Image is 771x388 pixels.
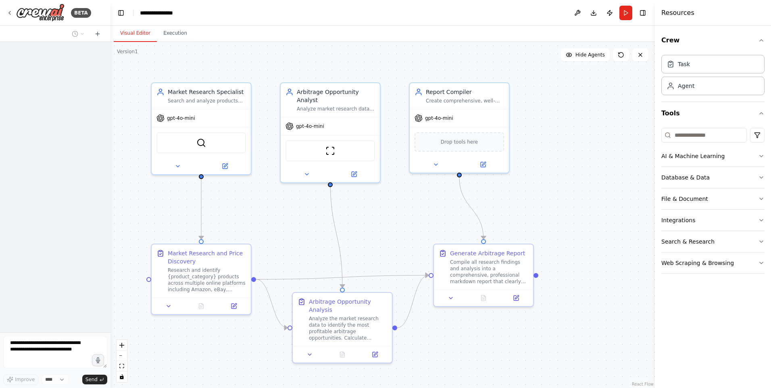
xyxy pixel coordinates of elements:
[661,252,765,273] button: Web Scraping & Browsing
[115,7,127,19] button: Hide left sidebar
[433,244,534,307] div: Generate Arbitrage ReportCompile all research findings and analysis into a comprehensive, profess...
[297,106,375,112] div: Analyze market research data to calculate profit margins, assess demand, and identify the most vi...
[16,4,65,22] img: Logo
[661,146,765,167] button: AI & Machine Learning
[678,82,694,90] div: Agent
[117,361,127,371] button: fit view
[69,29,88,39] button: Switch to previous chat
[397,271,429,332] g: Edge from f9203a68-ae93-4b0f-9fd1-b6e6b8d5f817 to c8278714-a976-46fa-b38c-4430ac0fa7ea
[450,249,525,257] div: Generate Arbitrage Report
[661,167,765,188] button: Database & Data
[220,301,248,311] button: Open in side panel
[309,298,387,314] div: Arbitrage Opportunity Analysis
[256,275,288,332] g: Edge from 36d9f14e-da89-42db-859a-930746bdbb35 to f9203a68-ae93-4b0f-9fd1-b6e6b8d5f817
[256,271,429,284] g: Edge from 36d9f14e-da89-42db-859a-930746bdbb35 to c8278714-a976-46fa-b38c-4430ac0fa7ea
[91,29,104,39] button: Start a new chat
[460,160,506,169] button: Open in side panel
[467,293,501,303] button: No output available
[280,82,381,183] div: Arbitrage Opportunity AnalystAnalyze market research data to calculate profit margins, assess dem...
[151,82,252,175] div: Market Research SpecialistSearch and analyze products across multiple online marketplaces to iden...
[92,354,104,366] button: Click to speak your automation idea
[450,259,528,285] div: Compile all research findings and analysis into a comprehensive, professional markdown report tha...
[661,188,765,209] button: File & Document
[409,82,510,173] div: Report CompilerCreate comprehensive, well-structured reports in markdown format that clearly pres...
[661,210,765,231] button: Integrations
[117,48,138,55] div: Version 1
[168,98,246,104] div: Search and analyze products across multiple online marketplaces to identify pricing disparities a...
[82,375,107,384] button: Send
[678,60,690,68] div: Task
[71,8,91,18] div: BETA
[502,293,530,303] button: Open in side panel
[441,138,478,146] span: Drop tools here
[184,301,219,311] button: No output available
[361,350,389,359] button: Open in side panel
[167,115,195,121] span: gpt-4o-mini
[661,216,695,224] div: Integrations
[202,161,248,171] button: Open in side panel
[661,152,725,160] div: AI & Machine Learning
[661,125,765,280] div: Tools
[196,138,206,148] img: SerperDevTool
[296,123,324,129] span: gpt-4o-mini
[3,374,38,385] button: Improve
[661,173,710,181] div: Database & Data
[151,244,252,315] div: Market Research and Price DiscoveryResearch and identify {product_category} products across multi...
[325,350,360,359] button: No output available
[117,340,127,382] div: React Flow controls
[197,179,205,239] g: Edge from 2f151602-ee83-4135-9c69-c8b727f6b630 to 36d9f14e-da89-42db-859a-930746bdbb35
[297,88,375,104] div: Arbitrage Opportunity Analyst
[661,52,765,102] div: Crew
[114,25,157,42] button: Visual Editor
[326,179,346,288] g: Edge from 5f929bbe-7e3b-415b-8f58-ed31c9bab0af to f9203a68-ae93-4b0f-9fd1-b6e6b8d5f817
[426,88,504,96] div: Report Compiler
[117,350,127,361] button: zoom out
[661,29,765,52] button: Crew
[661,238,715,246] div: Search & Research
[168,267,246,293] div: Research and identify {product_category} products across multiple online platforms including Amaz...
[15,376,35,383] span: Improve
[168,88,246,96] div: Market Research Specialist
[637,7,648,19] button: Hide right sidebar
[455,177,488,239] g: Edge from 3e45892d-bf54-4c53-9767-a0414ff51c59 to c8278714-a976-46fa-b38c-4430ac0fa7ea
[140,9,173,17] nav: breadcrumb
[426,98,504,104] div: Create comprehensive, well-structured reports in markdown format that clearly present arbitrage o...
[85,376,98,383] span: Send
[117,340,127,350] button: zoom in
[117,371,127,382] button: toggle interactivity
[157,25,194,42] button: Execution
[561,48,610,61] button: Hide Agents
[325,146,335,156] img: ScrapeWebsiteTool
[661,195,708,203] div: File & Document
[292,292,393,363] div: Arbitrage Opportunity AnalysisAnalyze the market research data to identify the most profitable ar...
[661,102,765,125] button: Tools
[661,8,694,18] h4: Resources
[425,115,453,121] span: gpt-4o-mini
[331,169,377,179] button: Open in side panel
[168,249,246,265] div: Market Research and Price Discovery
[661,259,734,267] div: Web Scraping & Browsing
[575,52,605,58] span: Hide Agents
[661,231,765,252] button: Search & Research
[632,382,654,386] a: React Flow attribution
[309,315,387,341] div: Analyze the market research data to identify the most profitable arbitrage opportunities. Calcula...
